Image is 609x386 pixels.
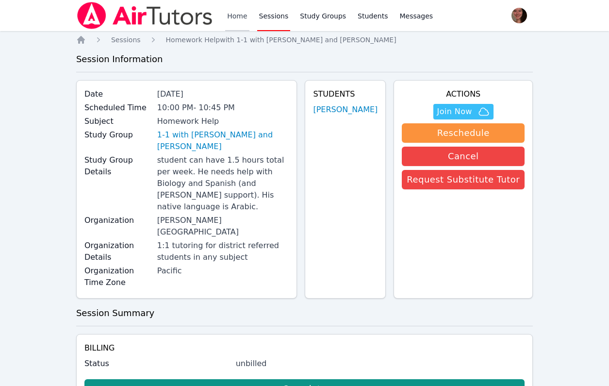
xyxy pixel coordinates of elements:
button: Reschedule [402,123,525,143]
label: Status [84,358,230,369]
label: Organization [84,215,151,226]
span: Messages [400,11,433,21]
div: [PERSON_NAME][GEOGRAPHIC_DATA] [157,215,289,238]
img: Air Tutors [76,2,214,29]
span: Sessions [111,36,141,44]
label: Organization Time Zone [84,265,151,288]
a: 1-1 with [PERSON_NAME] and [PERSON_NAME] [157,129,289,152]
h4: Actions [402,88,525,100]
label: Subject [84,116,151,127]
h4: Billing [84,342,525,354]
button: Cancel [402,147,525,166]
label: Study Group [84,129,151,141]
h4: Students [313,88,378,100]
div: 1:1 tutoring for district referred students in any subject [157,240,289,263]
span: Homework Help with 1-1 with [PERSON_NAME] and [PERSON_NAME] [166,36,396,44]
a: Sessions [111,35,141,45]
label: Scheduled Time [84,102,151,114]
h3: Session Summary [76,306,533,320]
button: Join Now [433,104,494,119]
div: unbilled [236,358,525,369]
label: Study Group Details [84,154,151,178]
h3: Session Information [76,52,533,66]
span: Join Now [437,106,472,117]
nav: Breadcrumb [76,35,533,45]
label: Date [84,88,151,100]
label: Organization Details [84,240,151,263]
div: Pacific [157,265,289,277]
button: Request Substitute Tutor [402,170,525,189]
a: [PERSON_NAME] [313,104,378,116]
div: student can have 1.5 hours total per week. He needs help with Biology and Spanish (and [PERSON_NA... [157,154,289,213]
div: 10:00 PM - 10:45 PM [157,102,289,114]
a: Homework Helpwith 1-1 with [PERSON_NAME] and [PERSON_NAME] [166,35,396,45]
div: [DATE] [157,88,289,100]
div: Homework Help [157,116,289,127]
